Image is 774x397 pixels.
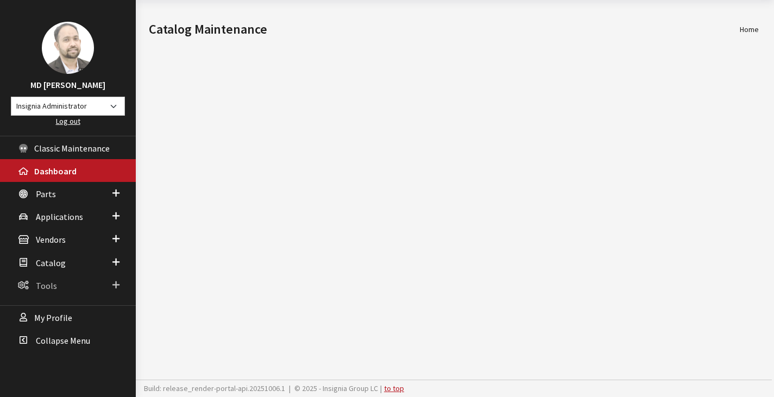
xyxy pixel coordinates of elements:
[34,166,77,177] span: Dashboard
[384,383,404,393] a: to top
[36,211,83,222] span: Applications
[36,188,56,199] span: Parts
[42,22,94,74] img: MD Hossain
[36,235,66,245] span: Vendors
[740,24,759,35] li: Home
[34,143,110,154] span: Classic Maintenance
[380,383,382,393] span: |
[36,280,57,291] span: Tools
[294,383,378,393] span: © 2025 - Insignia Group LC
[11,78,125,91] h3: MD [PERSON_NAME]
[34,312,72,323] span: My Profile
[36,335,90,346] span: Collapse Menu
[36,257,66,268] span: Catalog
[289,383,291,393] span: |
[149,20,740,39] h1: Catalog Maintenance
[56,116,80,126] a: Log out
[144,383,285,393] span: Build: release_render-portal-api.20251006.1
